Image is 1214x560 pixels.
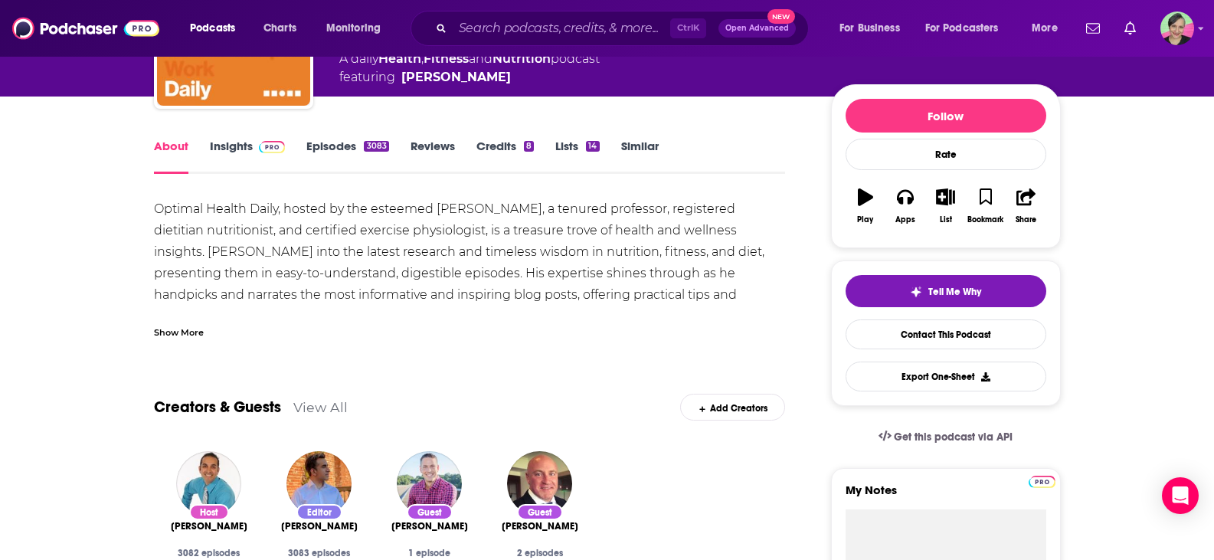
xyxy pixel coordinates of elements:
span: Podcasts [190,18,235,39]
div: Apps [895,215,915,224]
span: and [469,51,492,66]
div: Bookmark [967,215,1003,224]
span: Tell Me Why [928,286,981,298]
div: 14 [586,141,599,152]
button: Show profile menu [1160,11,1194,45]
div: Search podcasts, credits, & more... [425,11,823,46]
img: Podchaser - Follow, Share and Rate Podcasts [12,14,159,43]
div: Share [1016,215,1036,224]
div: 1 episode [387,548,473,558]
button: Export One-Sheet [846,362,1046,391]
a: Show notifications dropdown [1080,15,1106,41]
div: Play [857,215,873,224]
a: Charts [254,16,306,41]
a: View All [293,399,348,415]
span: Get this podcast via API [894,431,1013,444]
a: Episodes3083 [306,139,388,174]
button: Bookmark [966,178,1006,234]
a: Similar [621,139,659,174]
span: Monitoring [326,18,381,39]
span: New [767,9,795,24]
a: Fitness [424,51,469,66]
a: Lists14 [555,139,599,174]
span: Open Advanced [725,25,789,32]
a: Credits8 [476,139,534,174]
button: open menu [316,16,401,41]
span: [PERSON_NAME] [502,520,578,532]
button: Apps [885,178,925,234]
div: 2 episodes [497,548,583,558]
button: open menu [829,16,919,41]
img: User Profile [1160,11,1194,45]
span: For Podcasters [925,18,999,39]
div: Editor [296,504,342,520]
img: Justin Malik [286,451,352,516]
img: Podchaser Pro [1029,476,1055,488]
a: Justin Malik [281,520,358,532]
span: , [421,51,424,66]
span: Logged in as LizDVictoryBelt [1160,11,1194,45]
button: Share [1006,178,1045,234]
div: Host [189,504,229,520]
div: List [940,215,952,224]
div: Guest [407,504,453,520]
a: Contact This Podcast [846,319,1046,349]
button: open menu [1021,16,1077,41]
a: About [154,139,188,174]
a: Nutrition [492,51,551,66]
input: Search podcasts, credits, & more... [453,16,670,41]
div: Add Creators [680,394,785,421]
a: Dr. John Jaquish [502,520,578,532]
a: Pro website [1029,473,1055,488]
img: Dr. John Jaquish [507,451,572,516]
div: Rate [846,139,1046,170]
span: More [1032,18,1058,39]
div: 8 [524,141,534,152]
button: Play [846,178,885,234]
div: 3083 [364,141,388,152]
a: Creators & Guests [154,398,281,417]
span: [PERSON_NAME] [281,520,358,532]
div: 3082 episodes [166,548,252,558]
img: Dr. Neal Malik [176,451,241,516]
a: Show notifications dropdown [1118,15,1142,41]
a: Jeff Sanders [391,520,468,532]
button: Follow [846,99,1046,133]
div: A daily podcast [339,50,600,87]
span: featuring [339,68,600,87]
img: tell me why sparkle [910,286,922,298]
a: Dr. Neal Malik [401,68,511,87]
a: Health [378,51,421,66]
label: My Notes [846,483,1046,509]
button: List [925,178,965,234]
button: open menu [179,16,255,41]
a: Dr. Neal Malik [171,520,247,532]
a: Reviews [411,139,455,174]
div: Open Intercom Messenger [1162,477,1199,514]
a: Get this podcast via API [866,418,1026,456]
img: Jeff Sanders [397,451,462,516]
img: Podchaser Pro [259,141,286,153]
div: 3083 episodes [277,548,362,558]
span: For Business [839,18,900,39]
div: Guest [517,504,563,520]
button: Open AdvancedNew [718,19,796,38]
button: tell me why sparkleTell Me Why [846,275,1046,307]
span: [PERSON_NAME] [171,520,247,532]
span: Ctrl K [670,18,706,38]
span: [PERSON_NAME] [391,520,468,532]
span: Charts [263,18,296,39]
button: open menu [915,16,1021,41]
a: InsightsPodchaser Pro [210,139,286,174]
